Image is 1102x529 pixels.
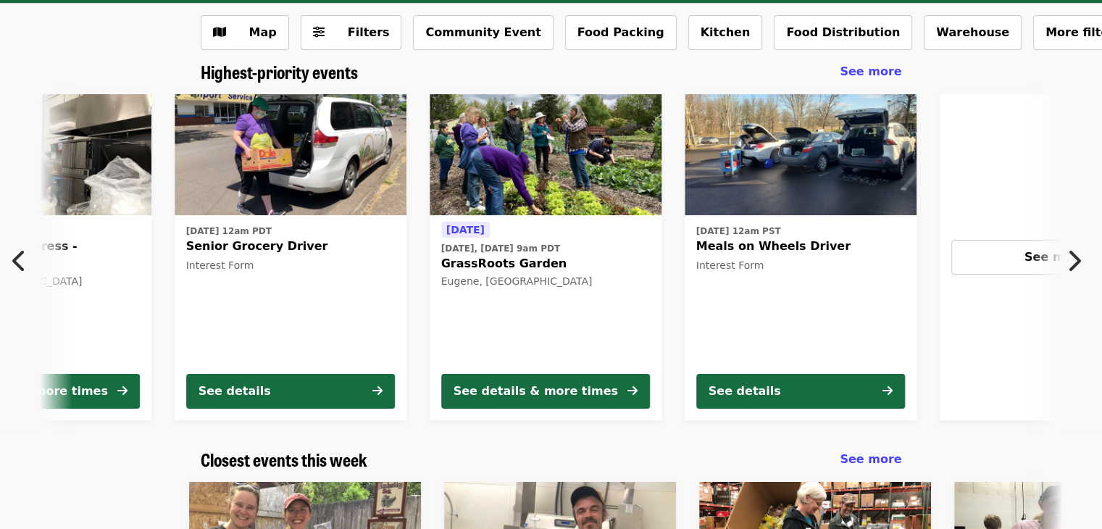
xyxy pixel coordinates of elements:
span: See more [840,64,901,78]
span: Senior Grocery Driver [186,238,395,255]
button: Filters (0 selected) [301,15,402,50]
div: Closest events this week [189,449,914,470]
i: arrow-right icon [627,384,638,398]
span: See more [1024,250,1086,264]
span: Highest-priority events [201,59,358,84]
div: Highest-priority events [189,62,914,83]
span: Filters [348,25,390,39]
a: See more [840,63,901,80]
div: See details & more times [454,383,618,400]
button: Warehouse [924,15,1022,50]
i: arrow-right icon [117,384,128,398]
button: Food Packing [565,15,677,50]
time: [DATE] 12am PST [696,225,781,238]
span: Interest Form [186,259,254,271]
button: See details [186,374,395,409]
i: sliders-h icon [313,25,325,39]
span: See more [840,452,901,466]
img: Senior Grocery Driver organized by FOOD For Lane County [175,94,406,216]
i: map icon [213,25,226,39]
i: chevron-left icon [12,247,27,275]
span: [DATE] [446,224,485,236]
a: Closest events this week [201,449,367,470]
img: GrassRoots Garden organized by FOOD For Lane County [430,94,661,216]
a: See details for "GrassRoots Garden" [430,94,661,420]
span: GrassRoots Garden [441,255,650,272]
div: See details [709,383,781,400]
a: See more [840,451,901,468]
button: Show map view [201,15,289,50]
div: Eugene, [GEOGRAPHIC_DATA] [441,275,650,288]
time: [DATE], [DATE] 9am PDT [441,242,560,255]
i: arrow-right icon [882,384,893,398]
span: Map [249,25,277,39]
a: See details for "Senior Grocery Driver" [175,94,406,420]
span: Closest events this week [201,446,367,472]
a: Highest-priority events [201,62,358,83]
i: arrow-right icon [372,384,383,398]
span: Interest Form [696,259,764,271]
time: [DATE] 12am PDT [186,225,272,238]
button: Food Distribution [774,15,912,50]
button: Community Event [413,15,553,50]
div: See details [199,383,271,400]
img: Meals on Wheels Driver organized by FOOD For Lane County [685,94,917,216]
button: Kitchen [688,15,763,50]
button: See details & more times [441,374,650,409]
span: Meals on Wheels Driver [696,238,905,255]
i: chevron-right icon [1066,247,1081,275]
button: See details [696,374,905,409]
a: See details for "Meals on Wheels Driver" [685,94,917,420]
button: Next item [1054,241,1102,281]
